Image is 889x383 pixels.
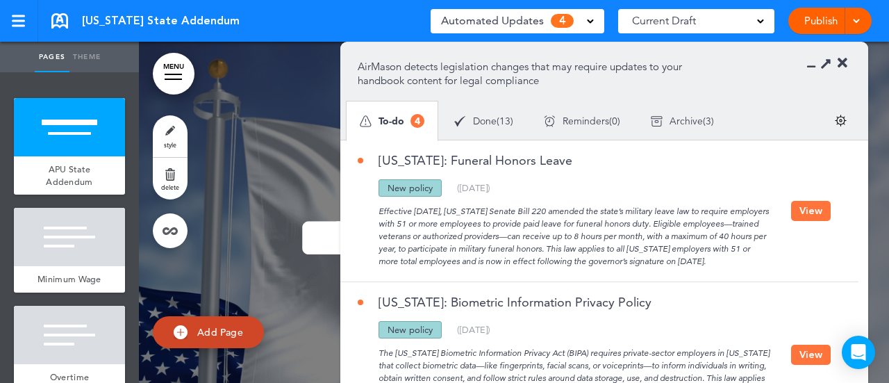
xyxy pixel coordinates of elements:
[358,154,572,167] a: [US_STATE]: Funeral Honors Leave
[791,345,831,365] button: View
[46,163,92,188] span: APU State Addendum
[670,116,703,126] span: Archive
[441,11,544,31] span: Automated Updates
[174,325,188,339] img: add.svg
[153,53,194,95] a: MENU
[161,183,179,191] span: delete
[153,115,188,157] a: style
[35,42,69,72] a: Pages
[454,115,466,127] img: apu_icons_done.svg
[164,140,176,149] span: style
[14,266,125,293] a: Minimum Wage
[651,115,663,127] img: apu_icons_archive.svg
[379,116,404,126] span: To-do
[460,324,488,335] span: [DATE]
[460,182,488,193] span: [DATE]
[706,116,711,126] span: 3
[635,103,729,140] div: ( )
[379,179,442,197] div: New policy
[842,336,875,369] div: Open Intercom Messenger
[14,156,125,195] a: APU State Addendum
[197,326,243,339] span: Add Page
[551,14,574,28] span: 4
[410,114,424,128] span: 4
[360,115,372,127] img: apu_icons_todo.svg
[69,42,104,72] a: Theme
[563,116,609,126] span: Reminders
[799,8,842,34] a: Publish
[358,296,651,309] a: [US_STATE]: Biometric Information Privacy Policy
[38,273,101,285] span: Minimum Wage
[612,116,617,126] span: 0
[439,103,529,140] div: ( )
[457,325,490,334] div: ( )
[544,115,556,127] img: apu_icons_remind.svg
[153,316,264,349] a: Add Page
[499,116,510,126] span: 13
[473,116,497,126] span: Done
[50,371,89,383] span: Overtime
[153,158,188,199] a: delete
[632,11,696,31] span: Current Draft
[791,201,831,221] button: View
[358,197,791,268] div: Effective [DATE], [US_STATE] Senate Bill 220 amended the state’s military leave law to require em...
[358,60,703,88] p: AirMason detects legislation changes that may require updates to your handbook content for legal ...
[835,115,847,127] img: settings.svg
[379,321,442,339] div: New policy
[529,103,635,140] div: ( )
[457,184,490,193] div: ( )
[82,13,240,28] span: [US_STATE] State Addendum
